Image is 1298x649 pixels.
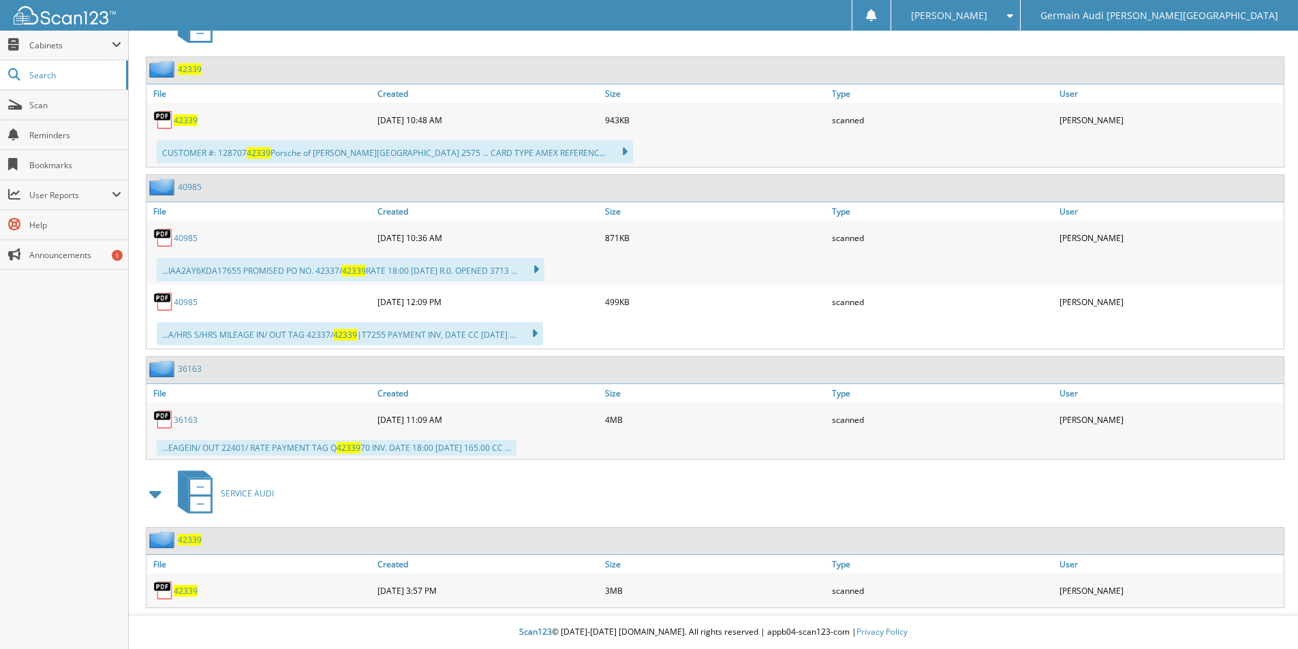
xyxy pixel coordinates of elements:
[829,555,1056,573] a: Type
[178,363,202,375] a: 36163
[29,249,121,261] span: Announcements
[602,288,829,315] div: 499KB
[602,577,829,604] div: 3MB
[29,99,121,111] span: Scan
[178,534,202,545] a: 42339
[29,219,121,231] span: Help
[602,406,829,433] div: 4MB
[374,106,602,133] div: [DATE] 10:48 AM
[157,258,544,281] div: ...IAA2AY6KDA17655 PROMISED PO NO. 42337/ RATE 18:00 [DATE] R.0. OPENED 3713 ...
[829,202,1056,221] a: Type
[1056,288,1284,315] div: [PERSON_NAME]
[911,12,987,20] span: [PERSON_NAME]
[856,626,908,637] a: Privacy Policy
[602,84,829,103] a: Size
[602,384,829,402] a: Size
[374,288,602,315] div: [DATE] 12:09 PM
[29,69,119,81] span: Search
[146,202,374,221] a: File
[519,626,552,637] span: Scan123
[170,466,274,520] a: SERVICE AUDI
[1040,12,1278,20] span: Germain Audi [PERSON_NAME][GEOGRAPHIC_DATA]
[29,189,112,201] span: User Reports
[157,140,633,163] div: CUSTOMER #: 128707 Porsche of [PERSON_NAME][GEOGRAPHIC_DATA] 2575 ... CARD TYPE AMEX REFERENC...
[1056,384,1284,402] a: User
[337,442,360,454] span: 42339
[146,384,374,402] a: File
[1056,202,1284,221] a: User
[153,110,174,130] img: PDF.png
[178,181,202,193] a: 40985
[1056,224,1284,251] div: [PERSON_NAME]
[1056,577,1284,604] div: [PERSON_NAME]
[829,106,1056,133] div: scanned
[146,84,374,103] a: File
[374,577,602,604] div: [DATE] 3:57 PM
[14,6,116,25] img: scan123-logo-white.svg
[1056,84,1284,103] a: User
[178,63,202,75] a: 42339
[374,84,602,103] a: Created
[174,232,198,244] a: 40985
[829,384,1056,402] a: Type
[149,178,178,195] img: folder2.png
[829,224,1056,251] div: scanned
[174,296,198,308] a: 40985
[333,329,357,341] span: 42339
[157,440,516,456] div: ...EAGEIN/ OUT 22401/ RATE PAYMENT TAG Q 70 INV. DATE 18:00 [DATE] 165.00 CC ...
[153,409,174,430] img: PDF.png
[829,577,1056,604] div: scanned
[1056,406,1284,433] div: [PERSON_NAME]
[602,106,829,133] div: 943KB
[174,114,198,126] a: 42339
[374,384,602,402] a: Created
[149,360,178,377] img: folder2.png
[602,555,829,573] a: Size
[602,202,829,221] a: Size
[153,291,174,312] img: PDF.png
[153,227,174,248] img: PDF.png
[221,488,274,499] span: SERVICE AUDI
[829,288,1056,315] div: scanned
[342,265,366,276] span: 42339
[29,39,112,51] span: Cabinets
[29,159,121,171] span: Bookmarks
[374,202,602,221] a: Created
[29,129,121,141] span: Reminders
[157,322,543,345] div: ...A/HRS S/HRS MILEAGE IN/ OUT TAG 42337/ |T7255 PAYMENT INV, DATE CC [DATE] ...
[247,147,271,159] span: 42339
[146,555,374,573] a: File
[829,406,1056,433] div: scanned
[174,585,198,597] a: 42339
[1056,106,1284,133] div: [PERSON_NAME]
[153,580,174,601] img: PDF.png
[374,555,602,573] a: Created
[374,406,602,433] div: [DATE] 11:09 AM
[829,84,1056,103] a: Type
[112,250,123,261] div: 1
[149,61,178,78] img: folder2.png
[1056,555,1284,573] a: User
[149,531,178,548] img: folder2.png
[174,414,198,426] a: 36163
[129,616,1298,649] div: © [DATE]-[DATE] [DOMAIN_NAME]. All rights reserved | appb04-scan123-com |
[374,224,602,251] div: [DATE] 10:36 AM
[602,224,829,251] div: 871KB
